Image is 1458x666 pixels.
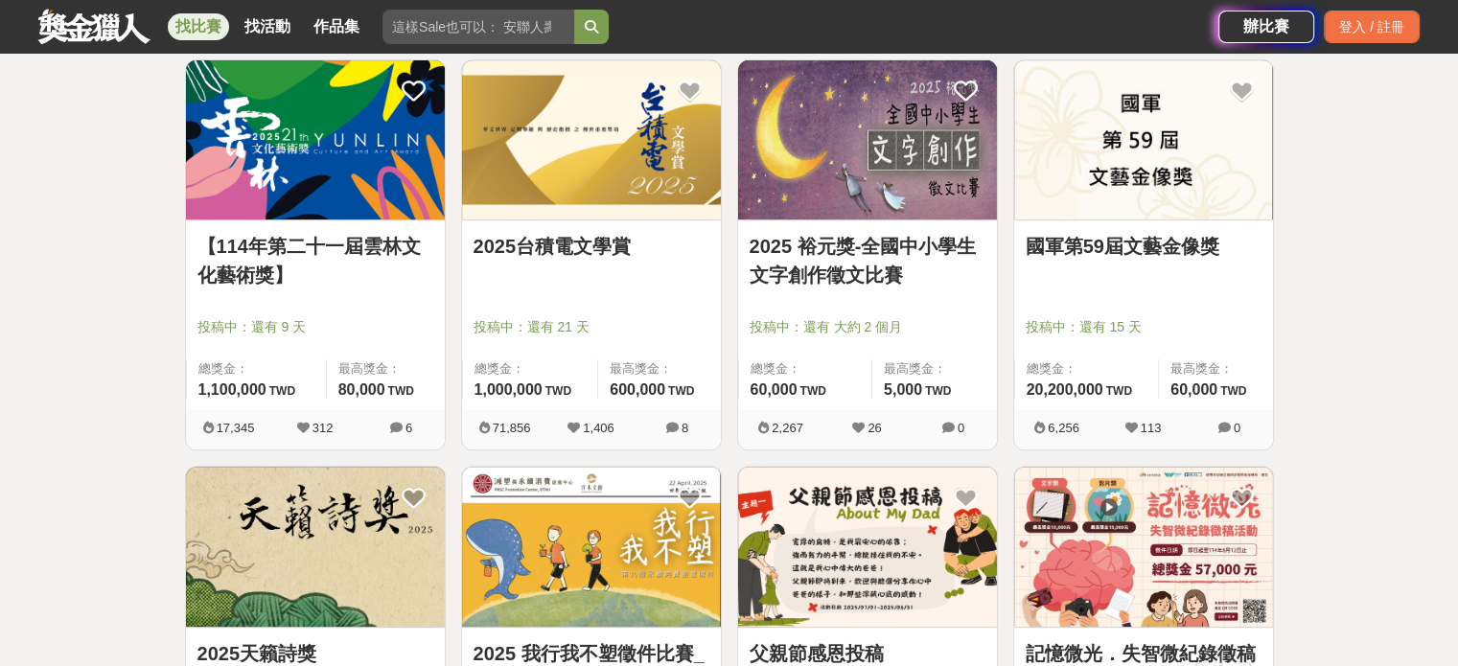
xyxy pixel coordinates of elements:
[312,421,334,435] span: 312
[545,384,571,398] span: TWD
[1014,60,1273,220] img: Cover Image
[493,421,531,435] span: 71,856
[738,60,997,220] img: Cover Image
[306,13,367,40] a: 作品集
[751,381,798,398] span: 60,000
[269,384,295,398] span: TWD
[338,359,433,379] span: 最高獎金：
[1324,11,1420,43] div: 登入 / 註冊
[751,359,860,379] span: 總獎金：
[1027,381,1103,398] span: 20,200,000
[1170,359,1261,379] span: 最高獎金：
[583,421,614,435] span: 1,406
[462,467,721,627] img: Cover Image
[1026,232,1261,261] a: 國軍第59屆文藝金像獎
[1141,421,1162,435] span: 113
[738,467,997,628] a: Cover Image
[610,359,708,379] span: 最高獎金：
[474,381,543,398] span: 1,000,000
[382,10,574,44] input: 這樣Sale也可以： 安聯人壽創意銷售法募集
[1027,359,1147,379] span: 總獎金：
[799,384,825,398] span: TWD
[682,421,688,435] span: 8
[474,317,709,337] span: 投稿中：還有 21 天
[1234,421,1240,435] span: 0
[1048,421,1079,435] span: 6,256
[1218,11,1314,43] a: 辦比賽
[958,421,964,435] span: 0
[1014,467,1273,628] a: Cover Image
[750,232,985,289] a: 2025 裕元獎-全國中小學生文字創作徵文比賽
[772,421,803,435] span: 2,267
[198,381,266,398] span: 1,100,000
[186,60,445,220] img: Cover Image
[1220,384,1246,398] span: TWD
[610,381,665,398] span: 600,000
[168,13,229,40] a: 找比賽
[388,384,414,398] span: TWD
[197,232,433,289] a: 【114年第二十一屆雲林文化藝術獎】
[197,317,433,337] span: 投稿中：還有 9 天
[462,60,721,220] img: Cover Image
[217,421,255,435] span: 17,345
[884,381,922,398] span: 5,000
[1014,467,1273,627] img: Cover Image
[1170,381,1217,398] span: 60,000
[186,467,445,627] img: Cover Image
[474,232,709,261] a: 2025台積電文學賞
[1026,317,1261,337] span: 投稿中：還有 15 天
[462,467,721,628] a: Cover Image
[186,467,445,628] a: Cover Image
[750,317,985,337] span: 投稿中：還有 大約 2 個月
[738,467,997,627] img: Cover Image
[338,381,385,398] span: 80,000
[1106,384,1132,398] span: TWD
[474,359,587,379] span: 總獎金：
[405,421,412,435] span: 6
[198,359,314,379] span: 總獎金：
[925,384,951,398] span: TWD
[668,384,694,398] span: TWD
[884,359,985,379] span: 最高獎金：
[868,421,881,435] span: 26
[237,13,298,40] a: 找活動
